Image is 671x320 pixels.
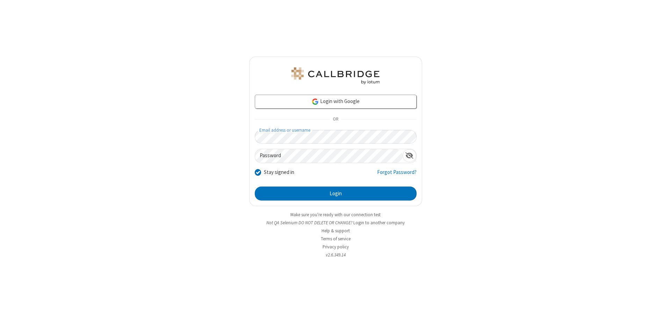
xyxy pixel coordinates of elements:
span: OR [330,115,341,124]
input: Password [255,149,403,163]
div: Show password [403,149,416,162]
button: Login to another company [353,219,405,226]
a: Terms of service [321,236,351,242]
img: google-icon.png [311,98,319,106]
input: Email address or username [255,130,417,144]
li: Not QA Selenium DO NOT DELETE OR CHANGE? [249,219,422,226]
a: Privacy policy [323,244,349,250]
a: Login with Google [255,95,417,109]
a: Forgot Password? [377,168,417,182]
img: QA Selenium DO NOT DELETE OR CHANGE [290,67,381,84]
button: Login [255,187,417,201]
li: v2.6.349.14 [249,252,422,258]
label: Stay signed in [264,168,294,176]
a: Make sure you're ready with our connection test [290,212,381,218]
a: Help & support [322,228,350,234]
